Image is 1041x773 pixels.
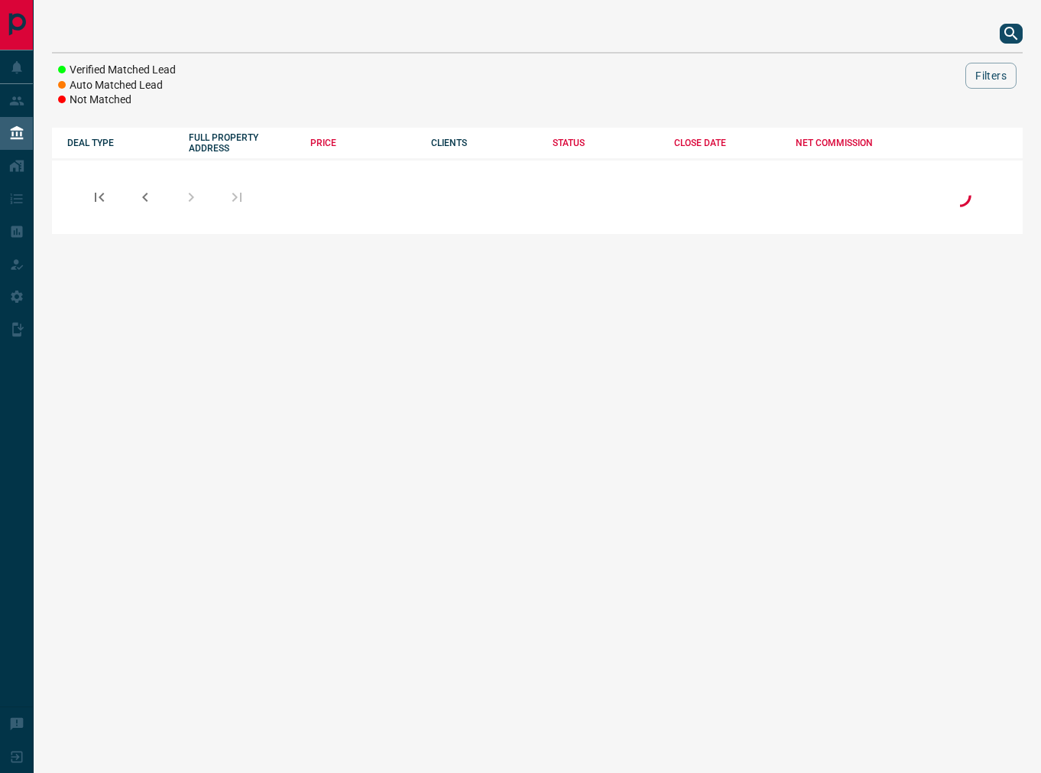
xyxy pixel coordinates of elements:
[1000,24,1023,44] button: search button
[189,132,295,154] div: FULL PROPERTY ADDRESS
[431,138,537,148] div: CLIENTS
[796,138,902,148] div: NET COMMISSION
[310,138,417,148] div: PRICE
[58,93,176,108] li: Not Matched
[674,138,780,148] div: CLOSE DATE
[553,138,659,148] div: STATUS
[965,63,1017,89] button: Filters
[945,180,975,213] div: Loading
[67,138,173,148] div: DEAL TYPE
[58,63,176,78] li: Verified Matched Lead
[58,78,176,93] li: Auto Matched Lead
